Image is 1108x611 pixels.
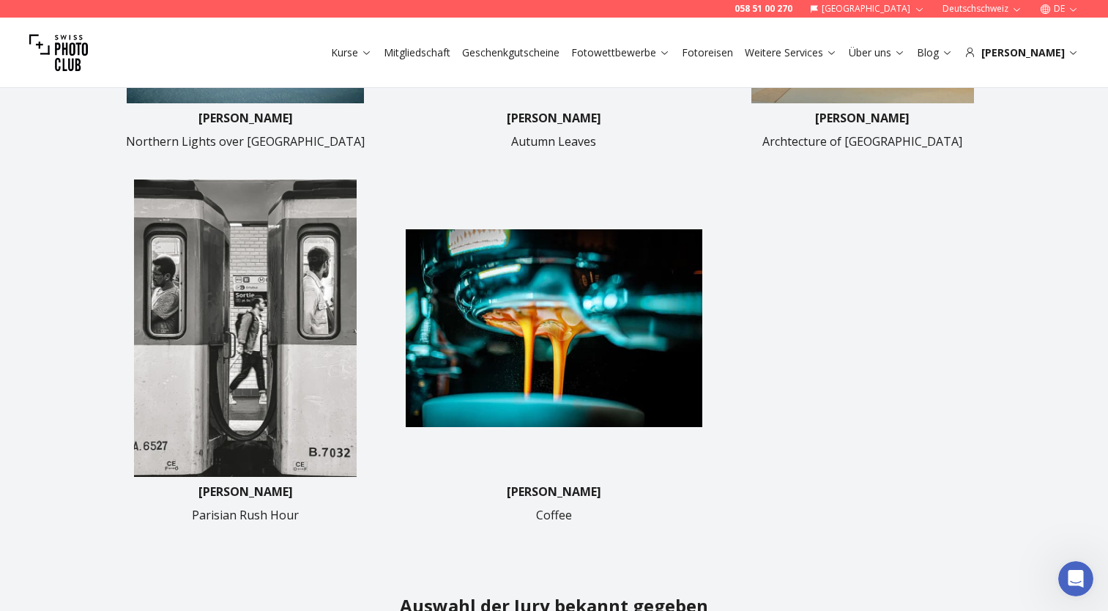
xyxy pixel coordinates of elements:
[192,506,299,524] p: Parisian Rush Hour
[406,179,702,476] img: image
[815,109,910,127] p: [PERSON_NAME]
[97,179,394,476] img: image
[62,220,264,234] div: Email
[35,181,62,190] span: Osan
[745,45,837,60] a: Weitere Services
[571,45,670,60] a: Fotowettbewerbe
[384,45,450,60] a: Mitgliedschaft
[917,45,953,60] a: Blog
[23,108,228,152] div: Hi 😀 Schön, dass du uns besuchst. Stell' uns gerne jederzeit Fragen oder hinterlasse ein Feedback.
[257,6,283,32] div: Schließen
[1058,561,1093,596] iframe: Intercom live chat
[739,42,843,63] button: Weitere Services
[23,163,94,172] div: Osan • Vor 11m
[198,483,293,500] p: [PERSON_NAME]
[964,45,1079,60] div: [PERSON_NAME]
[62,238,234,267] input: Enter your email
[71,7,100,18] h1: Osan
[735,3,792,15] a: 058 51 00 270
[229,6,257,34] button: Home
[843,42,911,63] button: Über uns
[62,181,116,190] span: • Vor 11m
[456,42,565,63] button: Geschenkgutscheine
[507,109,601,127] p: [PERSON_NAME]
[12,100,281,308] div: Osan sagt…
[234,238,264,267] button: Übermitteln
[325,42,378,63] button: Kurse
[378,42,456,63] button: Mitgliedschaft
[12,100,240,160] div: Hi 😀 Schön, dass du uns besuchst. Stell' uns gerne jederzeit Fragen oder hinterlasse ein Feedback...
[565,42,676,63] button: Fotowettbewerbe
[12,177,29,195] img: Profile image for Osan
[511,133,596,150] p: Autumn Leaves
[462,45,559,60] a: Geschenkgutscheine
[911,42,959,63] button: Blog
[42,8,65,32] img: Profile image for Osan
[29,23,88,82] img: Swiss photo club
[762,133,962,150] p: Archtecture of [GEOGRAPHIC_DATA]
[10,6,37,34] button: go back
[507,483,601,500] p: [PERSON_NAME]
[676,42,739,63] button: Fotoreisen
[536,506,572,524] p: Coffee
[126,133,365,150] p: Northern Lights over [GEOGRAPHIC_DATA]
[198,109,293,127] p: [PERSON_NAME]
[331,45,372,60] a: Kurse
[71,18,187,33] p: In den letzten 15m aktiv
[849,45,905,60] a: Über uns
[682,45,733,60] a: Fotoreisen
